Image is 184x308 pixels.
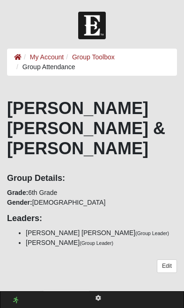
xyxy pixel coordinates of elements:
a: Page Properties (Alt+P) [90,292,107,305]
h4: Group Details: [7,173,177,184]
strong: Gender: [7,199,32,206]
li: [PERSON_NAME] [PERSON_NAME] [26,228,177,238]
a: Edit [157,259,177,273]
a: My Account [30,53,64,61]
li: [PERSON_NAME] [26,238,177,248]
img: Church of Eleven22 Logo [78,12,106,39]
small: (Group Leader) [80,240,113,246]
a: Web cache enabled [13,295,18,305]
strong: Grade: [7,189,28,196]
a: Group Toolbox [72,53,115,61]
h1: [PERSON_NAME] [PERSON_NAME] & [PERSON_NAME] [7,98,177,159]
small: (Group Leader) [135,230,169,236]
h4: Leaders: [7,214,177,224]
li: Group Attendance [14,62,75,72]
